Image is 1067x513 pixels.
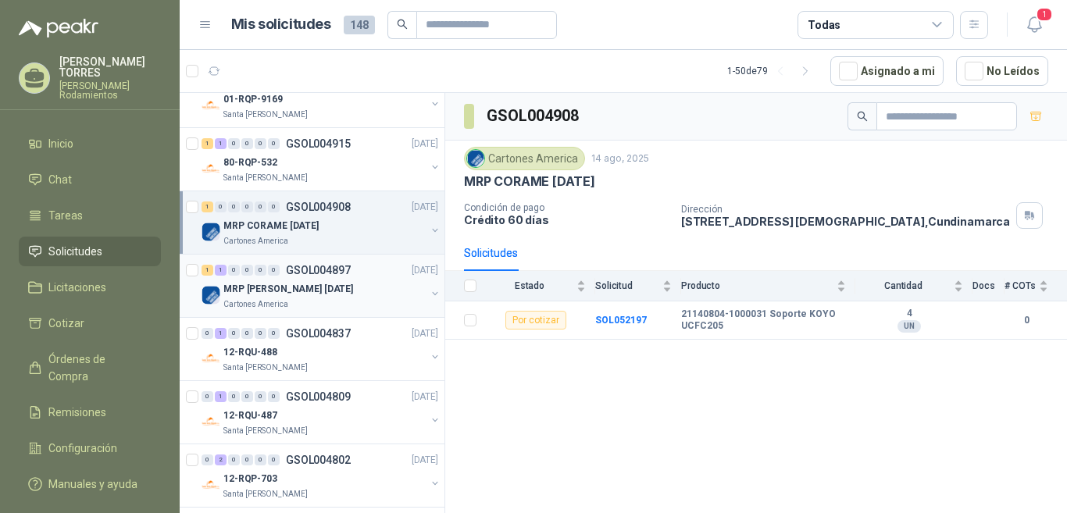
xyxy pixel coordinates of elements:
[202,96,220,115] img: Company Logo
[972,271,1005,301] th: Docs
[268,391,280,402] div: 0
[255,138,266,149] div: 0
[855,271,972,301] th: Cantidad
[48,135,73,152] span: Inicio
[223,282,353,297] p: MRP [PERSON_NAME] [DATE]
[48,404,106,421] span: Remisiones
[48,351,146,385] span: Órdenes de Compra
[808,16,840,34] div: Todas
[202,134,441,184] a: 1 1 0 0 0 0 GSOL004915[DATE] Company Logo80-RQP-532Santa [PERSON_NAME]
[223,425,308,437] p: Santa [PERSON_NAME]
[19,19,98,37] img: Logo peakr
[19,201,161,230] a: Tareas
[268,328,280,339] div: 0
[255,265,266,276] div: 0
[681,271,855,301] th: Producto
[19,397,161,427] a: Remisiones
[223,92,283,107] p: 01-RQP-9169
[202,223,220,241] img: Company Logo
[255,328,266,339] div: 0
[286,391,351,402] p: GSOL004809
[897,320,921,333] div: UN
[286,138,351,149] p: GSOL004915
[202,451,441,501] a: 0 2 0 0 0 0 GSOL004802[DATE] Company Logo12-RQP-703Santa [PERSON_NAME]
[202,201,213,212] div: 1
[681,280,833,291] span: Producto
[202,349,220,368] img: Company Logo
[241,391,253,402] div: 0
[223,155,277,170] p: 80-RQP-532
[857,111,868,122] span: search
[830,56,944,86] button: Asignado a mi
[1005,280,1036,291] span: # COTs
[228,201,240,212] div: 0
[223,362,308,374] p: Santa [PERSON_NAME]
[202,328,213,339] div: 0
[255,454,266,465] div: 0
[202,454,213,465] div: 0
[48,243,102,260] span: Solicitudes
[412,137,438,151] p: [DATE]
[956,56,1048,86] button: No Leídos
[681,215,1010,228] p: [STREET_ADDRESS] [DEMOGRAPHIC_DATA] , Cundinamarca
[215,391,227,402] div: 1
[255,201,266,212] div: 0
[48,279,106,296] span: Licitaciones
[223,235,288,248] p: Cartones America
[19,469,161,499] a: Manuales y ayuda
[228,328,240,339] div: 0
[48,476,137,493] span: Manuales y ayuda
[202,476,220,494] img: Company Logo
[223,172,308,184] p: Santa [PERSON_NAME]
[202,198,441,248] a: 1 0 0 0 0 0 GSOL004908[DATE] Company LogoMRP CORAME [DATE]Cartones America
[228,391,240,402] div: 0
[286,265,351,276] p: GSOL004897
[486,280,573,291] span: Estado
[464,147,585,170] div: Cartones America
[268,265,280,276] div: 0
[595,315,647,326] a: SOL052197
[505,311,566,330] div: Por cotizar
[48,171,72,188] span: Chat
[48,315,84,332] span: Cotizar
[202,412,220,431] img: Company Logo
[464,173,595,190] p: MRP CORAME [DATE]
[412,200,438,215] p: [DATE]
[215,328,227,339] div: 1
[19,237,161,266] a: Solicitudes
[223,488,308,501] p: Santa [PERSON_NAME]
[19,273,161,302] a: Licitaciones
[223,408,277,423] p: 12-RQU-487
[223,109,308,121] p: Santa [PERSON_NAME]
[231,13,331,36] h1: Mis solicitudes
[412,263,438,278] p: [DATE]
[215,201,227,212] div: 0
[202,265,213,276] div: 1
[241,265,253,276] div: 0
[228,454,240,465] div: 0
[215,454,227,465] div: 2
[19,433,161,463] a: Configuración
[412,453,438,468] p: [DATE]
[681,308,846,333] b: 21140804-1000031 Soporte KOYO UCFC205
[202,324,441,374] a: 0 1 0 0 0 0 GSOL004837[DATE] Company Logo12-RQU-488Santa [PERSON_NAME]
[855,280,951,291] span: Cantidad
[464,202,669,213] p: Condición de pago
[464,213,669,226] p: Crédito 60 días
[255,391,266,402] div: 0
[595,280,659,291] span: Solicitud
[591,151,649,166] p: 14 ago, 2025
[223,219,319,233] p: MRP CORAME [DATE]
[1036,7,1053,22] span: 1
[286,328,351,339] p: GSOL004837
[1020,11,1048,39] button: 1
[48,440,117,457] span: Configuración
[228,138,240,149] div: 0
[397,19,408,30] span: search
[1005,271,1067,301] th: # COTs
[286,201,351,212] p: GSOL004908
[855,308,963,320] b: 4
[467,150,484,167] img: Company Logo
[48,207,83,224] span: Tareas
